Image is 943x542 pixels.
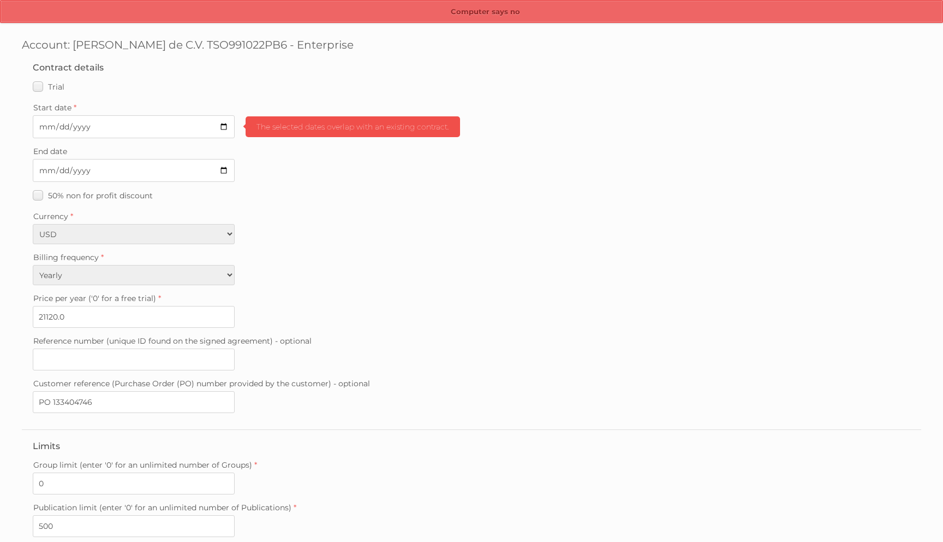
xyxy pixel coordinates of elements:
[33,503,291,512] span: Publication limit (enter '0' for an unlimited number of Publications)
[33,293,156,303] span: Price per year ('0' for a free trial)
[1,1,942,23] p: Computer says no
[33,146,67,156] span: End date
[48,191,153,201] span: 50% non for profit discount
[33,336,312,346] span: Reference number (unique ID found on the signed agreement) - optional
[33,62,104,73] legend: Contract details
[33,441,60,451] legend: Limits
[33,379,370,388] span: Customer reference (Purchase Order (PO) number provided by the customer) - optional
[33,252,99,262] span: Billing frequency
[48,82,64,92] span: Trial
[246,116,460,137] span: The selected dates overlap with an existing contract.
[22,38,921,51] h1: Account: [PERSON_NAME] de C.V. TSO991022PB6 - Enterprise
[33,103,71,113] span: Start date
[33,211,68,221] span: Currency
[33,460,252,470] span: Group limit (enter '0' for an unlimited number of Groups)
